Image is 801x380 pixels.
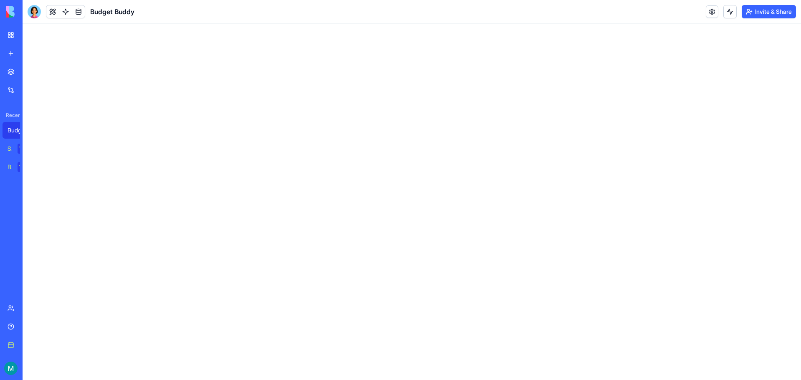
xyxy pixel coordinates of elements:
button: Invite & Share [742,5,796,18]
div: Budget Buddy [8,126,31,134]
span: Recent [3,112,20,119]
div: TRY [18,144,31,154]
img: ACg8ocJ0HHZdjBh3h3preLlNLMd1cjjvu8rZhM5YOdbNoCr8gQP_=s96-c [4,362,18,375]
div: Social Media Content Generator [8,144,12,153]
div: TRY [18,162,31,172]
div: Blog Generation Pro [8,163,12,171]
a: Budget Buddy [3,122,36,139]
a: Social Media Content GeneratorTRY [3,140,36,157]
a: Blog Generation ProTRY [3,159,36,175]
span: Budget Buddy [90,7,134,17]
img: logo [6,6,58,18]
